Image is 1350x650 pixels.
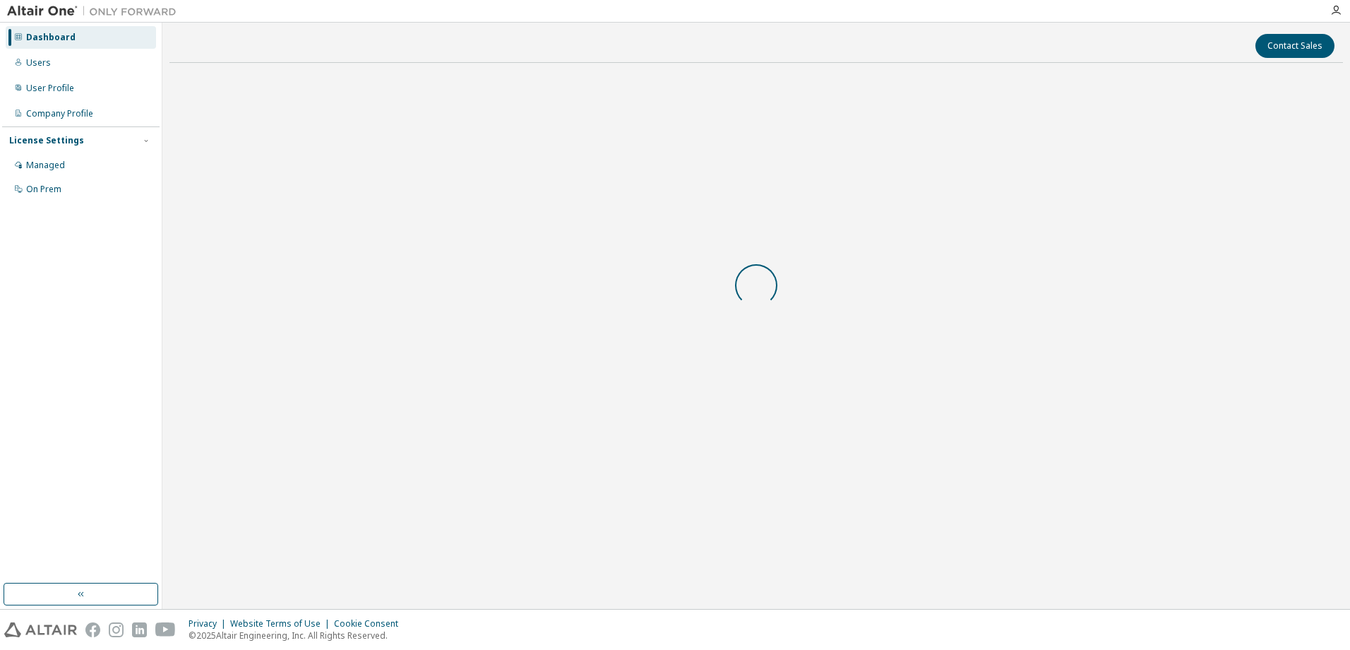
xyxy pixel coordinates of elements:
div: Users [26,57,51,69]
div: Cookie Consent [334,618,407,630]
img: altair_logo.svg [4,622,77,637]
img: youtube.svg [155,622,176,637]
button: Contact Sales [1255,34,1334,58]
img: Altair One [7,4,184,18]
div: Company Profile [26,108,93,119]
div: License Settings [9,135,84,146]
img: linkedin.svg [132,622,147,637]
div: Managed [26,160,65,171]
div: User Profile [26,83,74,94]
img: instagram.svg [109,622,124,637]
p: © 2025 Altair Engineering, Inc. All Rights Reserved. [189,630,407,642]
div: Dashboard [26,32,76,43]
div: On Prem [26,184,61,195]
img: facebook.svg [85,622,100,637]
div: Privacy [189,618,230,630]
div: Website Terms of Use [230,618,334,630]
